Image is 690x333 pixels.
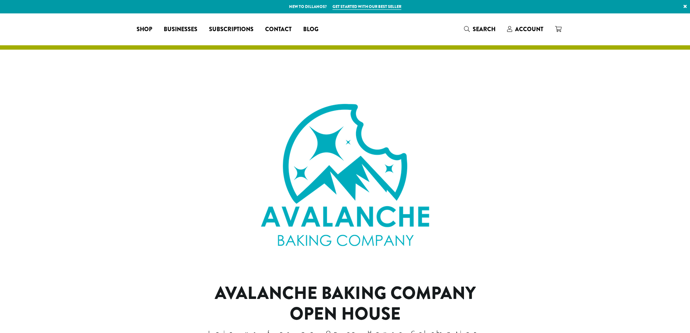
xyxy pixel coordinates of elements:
span: Subscriptions [209,25,254,34]
span: Contact [265,25,292,34]
a: Shop [131,24,158,35]
span: Businesses [164,25,197,34]
span: Account [515,25,543,33]
span: Blog [303,25,318,34]
span: Shop [137,25,152,34]
h1: Avalanche Baking Company Open House [190,283,500,325]
span: Search [473,25,495,33]
a: Get started with our best seller [333,4,401,10]
a: Search [458,23,501,35]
